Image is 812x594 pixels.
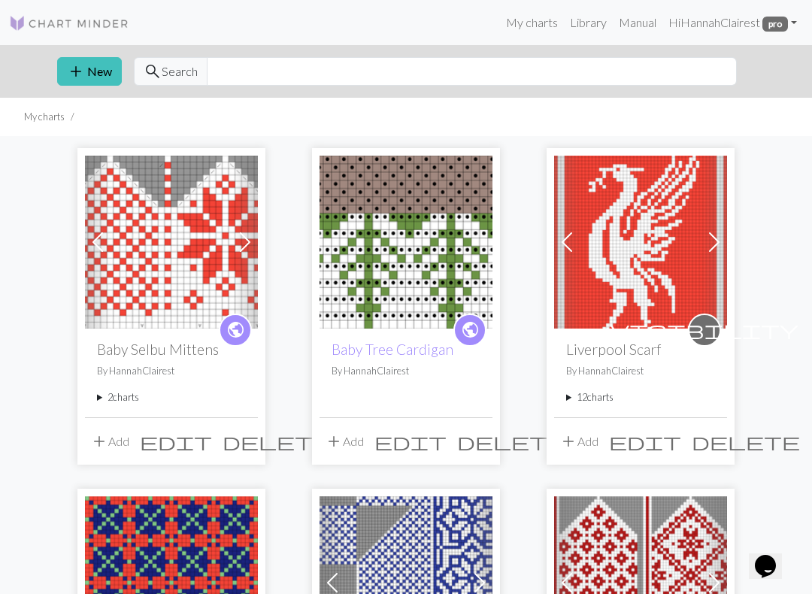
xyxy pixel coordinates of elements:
a: public [219,314,252,347]
button: Delete [217,427,336,456]
p: By HannahClairest [332,364,480,378]
img: Logo [9,14,129,32]
a: Right Hand [554,574,727,588]
span: add [67,61,85,82]
a: Molly Sweater [85,574,258,588]
a: public [453,314,486,347]
summary: 2charts [97,390,246,405]
span: public [226,318,245,341]
i: Edit [374,432,447,450]
i: public [226,315,245,345]
a: Baby Tree Cardigan [332,341,453,358]
button: Add [320,427,369,456]
a: Manual [613,8,662,38]
span: pro [762,17,788,32]
span: edit [140,431,212,452]
i: private [611,315,798,345]
h2: Baby Selbu Mittens [97,341,246,358]
a: Library [564,8,613,38]
span: public [461,318,480,341]
p: By HannahClairest [97,364,246,378]
img: Baby Tree Cardigan [320,156,492,329]
i: Edit [609,432,681,450]
p: By HannahClairest [566,364,715,378]
span: add [325,431,343,452]
button: Delete [452,427,571,456]
span: delete [223,431,331,452]
span: delete [692,431,800,452]
button: Edit [135,427,217,456]
li: My charts [24,110,65,124]
button: Delete [686,427,805,456]
span: Search [162,62,198,80]
img: Liverbird [554,156,727,329]
i: public [461,315,480,345]
span: add [90,431,108,452]
button: Add [554,427,604,456]
iframe: chat widget [749,534,797,579]
img: Baby Selbu Mittens [85,156,258,329]
button: New [57,57,122,86]
span: add [559,431,577,452]
button: Edit [369,427,452,456]
a: Liverbird [554,233,727,247]
span: edit [374,431,447,452]
span: visibility [611,318,798,341]
i: Edit [140,432,212,450]
span: delete [457,431,565,452]
button: Edit [604,427,686,456]
a: Baby Tree Cardigan [320,233,492,247]
a: Baby Selbu Mittens [85,233,258,247]
a: Right Hand [320,574,492,588]
h2: Liverpool Scarf [566,341,715,358]
summary: 12charts [566,390,715,405]
a: My charts [500,8,564,38]
a: HiHannahClairest pro [662,8,803,38]
span: search [144,61,162,82]
span: edit [609,431,681,452]
button: Add [85,427,135,456]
